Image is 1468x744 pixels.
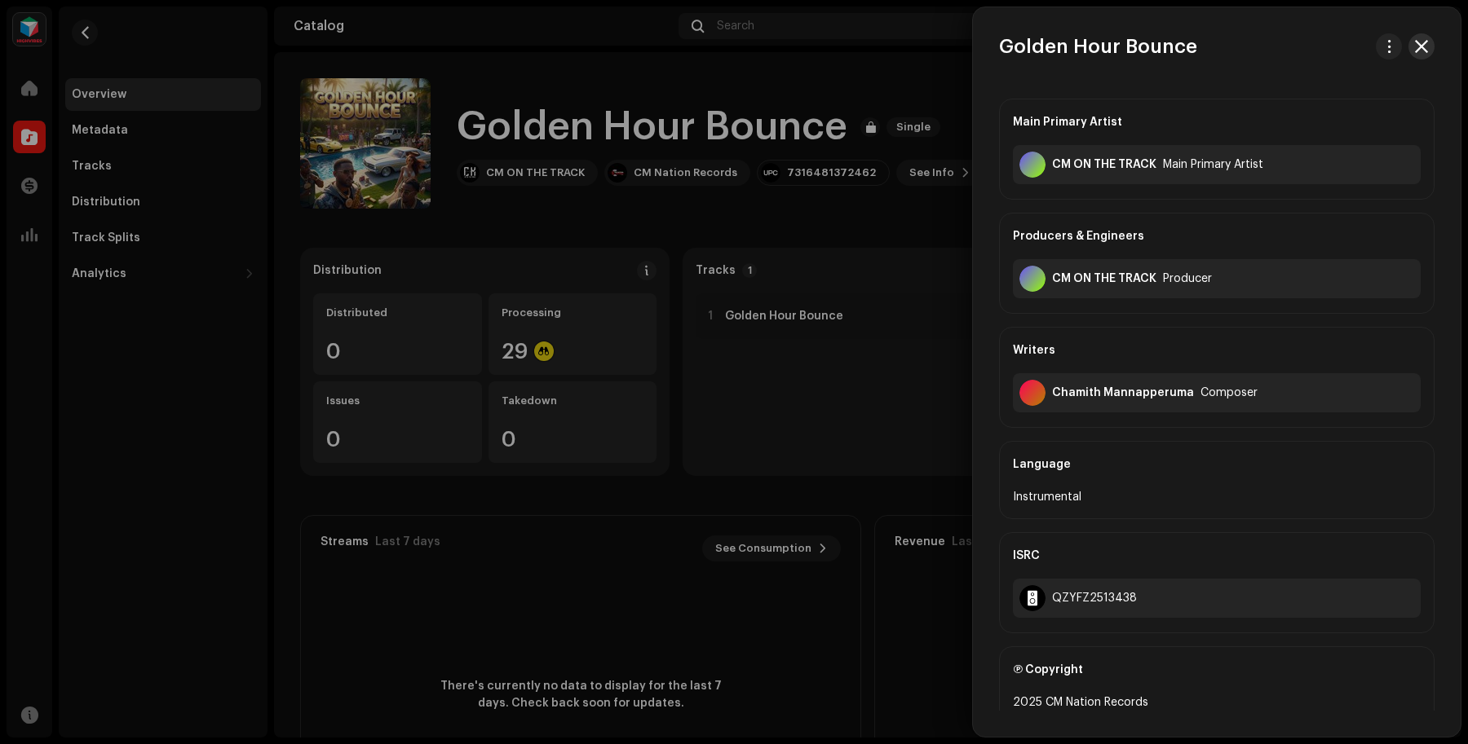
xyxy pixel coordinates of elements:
[1013,442,1421,487] div: Language
[1052,272,1156,285] div: CM ON THE TRACK
[1013,99,1421,145] div: Main Primary Artist
[1013,214,1421,259] div: Producers & Engineers
[1052,158,1156,171] div: CM ON THE TRACK
[1163,272,1212,285] div: Producer
[1013,647,1421,693] div: Ⓟ Copyright
[999,33,1197,59] h3: Golden Hour Bounce
[1052,386,1194,399] div: Chamith Mannapperuma
[1052,592,1137,605] div: QZYFZ2513438
[1013,533,1421,579] div: ISRC
[1013,328,1421,373] div: Writers
[1163,158,1263,171] div: Main Primary Artist
[1200,386,1258,399] div: Composer
[1013,487,1421,507] div: Instrumental
[1013,693,1421,712] div: 2025 CM Nation Records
